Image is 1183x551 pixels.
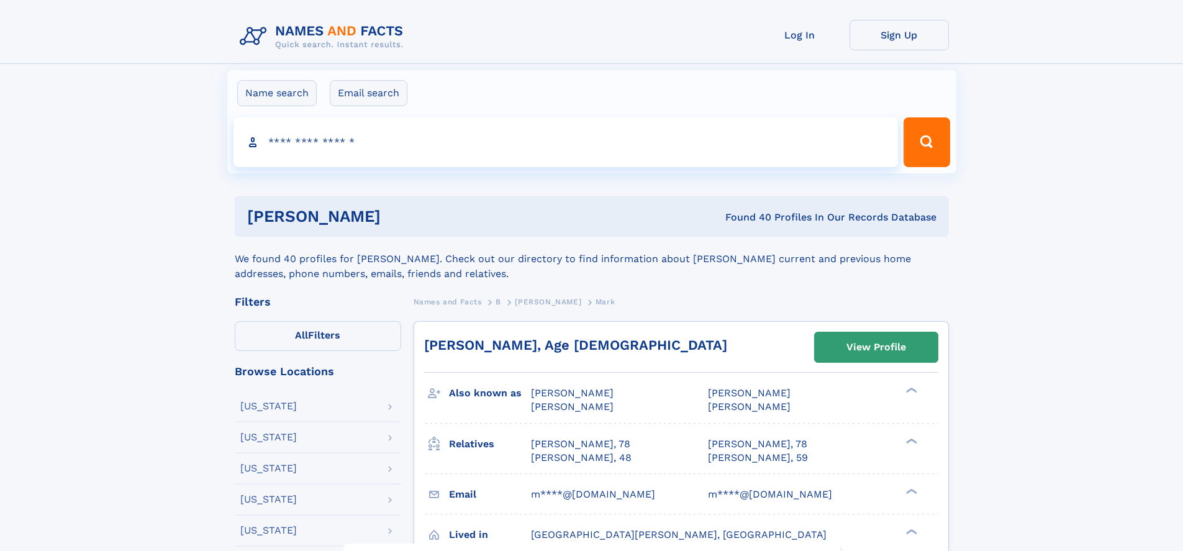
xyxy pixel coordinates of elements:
label: Name search [237,80,317,106]
div: [US_STATE] [240,401,297,411]
h3: Also known as [449,383,531,404]
span: [PERSON_NAME] [515,298,581,306]
a: [PERSON_NAME], 78 [531,437,630,451]
div: View Profile [846,333,906,362]
div: Browse Locations [235,366,401,377]
a: B [496,294,501,309]
div: ❯ [903,437,918,445]
span: [PERSON_NAME] [531,401,614,412]
h1: [PERSON_NAME] [247,209,553,224]
a: [PERSON_NAME], 59 [708,451,808,465]
div: Filters [235,296,401,307]
a: [PERSON_NAME], 48 [531,451,632,465]
span: B [496,298,501,306]
a: Names and Facts [414,294,482,309]
div: Found 40 Profiles In Our Records Database [553,211,936,224]
h3: Lived in [449,524,531,545]
div: [US_STATE] [240,432,297,442]
a: [PERSON_NAME] [515,294,581,309]
label: Email search [330,80,407,106]
input: search input [233,117,899,167]
span: All [295,329,308,341]
img: Logo Names and Facts [235,20,414,53]
a: View Profile [815,332,938,362]
a: [PERSON_NAME], 78 [708,437,807,451]
span: Mark [596,298,615,306]
div: ❯ [903,386,918,394]
label: Filters [235,321,401,351]
h3: Email [449,484,531,505]
span: [PERSON_NAME] [531,387,614,399]
div: [US_STATE] [240,494,297,504]
a: Log In [750,20,850,50]
span: [GEOGRAPHIC_DATA][PERSON_NAME], [GEOGRAPHIC_DATA] [531,529,827,540]
h3: Relatives [449,434,531,455]
div: ❯ [903,527,918,535]
div: ❯ [903,487,918,495]
span: [PERSON_NAME] [708,401,791,412]
span: [PERSON_NAME] [708,387,791,399]
div: We found 40 profiles for [PERSON_NAME]. Check out our directory to find information about [PERSON... [235,237,949,281]
a: [PERSON_NAME], Age [DEMOGRAPHIC_DATA] [424,337,727,353]
button: Search Button [904,117,950,167]
div: [US_STATE] [240,463,297,473]
a: Sign Up [850,20,949,50]
div: [US_STATE] [240,526,297,535]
